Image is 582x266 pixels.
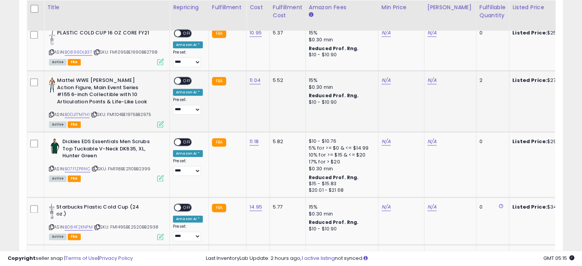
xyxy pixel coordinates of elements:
a: Privacy Policy [99,255,133,262]
small: FBA [212,204,226,212]
a: B07F1ZPRNC [65,166,90,172]
a: N/A [381,203,391,211]
b: Reduced Prof. Rng. [309,174,359,181]
span: All listings currently available for purchase on Amazon [49,121,67,128]
b: Dickies EDS Essentials Men Scrubs Top Tuckable V-Neck DK635, XL, Hunter Green [62,138,155,162]
div: ASIN: [49,138,164,181]
span: OFF [181,139,193,145]
b: Mattel WWE [PERSON_NAME] Action Figure, Main Event Series #155 6-inch Collectible with 10 Articul... [57,77,150,107]
small: FBA [212,29,226,38]
div: 15% [309,77,372,84]
b: Starbucks Plastic Cold Cup (24 oz.) [56,204,149,220]
img: 31tZ-mwKJ9L._SL40_.jpg [49,29,55,45]
img: 41SBBRjEbWL._SL40_.jpg [49,138,60,153]
div: Preset: [173,158,203,176]
b: Listed Price: [512,138,547,145]
div: Amazon AI * [173,89,203,96]
a: N/A [427,138,437,145]
a: 11.04 [249,77,261,84]
div: $0.30 min [309,36,372,43]
div: $0.30 min [309,211,372,217]
span: All listings currently available for purchase on Amazon [49,233,67,240]
div: seller snap | | [8,255,133,262]
div: 15% [309,204,372,211]
div: $0.30 min [309,84,372,91]
span: FBA [68,121,81,128]
b: Listed Price: [512,77,547,84]
div: $20.01 - $21.68 [309,187,372,194]
b: Listed Price: [512,29,547,36]
div: $27.49 [512,77,576,84]
div: $10 - $10.76 [309,138,372,145]
div: ASIN: [49,29,164,64]
div: Fulfillable Quantity [479,3,506,20]
a: N/A [381,138,391,145]
span: All listings currently available for purchase on Amazon [49,175,67,182]
div: Min Price [381,3,421,11]
div: 5.52 [273,77,300,84]
div: 15% [309,29,372,36]
div: Preset: [173,50,203,67]
a: N/A [427,29,437,37]
div: Preset: [173,97,203,114]
div: Cost [249,3,266,11]
div: Preset: [173,224,203,241]
a: 11.18 [249,138,259,145]
b: Listed Price: [512,203,547,211]
div: $10 - $10.90 [309,99,372,106]
a: 1 active listing [302,255,335,262]
a: N/A [427,203,437,211]
div: 2 [479,77,503,84]
a: N/A [381,77,391,84]
div: Amazon AI * [173,41,203,48]
div: 5.37 [273,29,300,36]
b: Reduced Prof. Rng. [309,92,359,99]
b: Reduced Prof. Rng. [309,45,359,52]
div: $29.98 [512,138,576,145]
span: | SKU: FM1095BE1990BB2798 [93,49,158,55]
span: | SKU: FM1495BE2520BB2938 [94,224,158,230]
div: ASIN: [49,77,164,127]
div: Amazon Fees [309,3,375,11]
a: N/A [381,29,391,37]
a: 14.95 [249,203,262,211]
div: Fulfillment Cost [273,3,302,20]
b: Reduced Prof. Rng. [309,219,359,225]
div: $10 - $10.90 [309,226,372,232]
small: FBA [212,77,226,85]
small: Amazon Fees. [309,11,313,18]
div: 5.77 [273,204,300,211]
div: $25.98 [512,29,576,36]
span: OFF [181,204,193,211]
div: 0 [479,29,503,36]
div: $10 - $10.90 [309,52,372,58]
a: N/A [427,77,437,84]
a: B0899DLB37 [65,49,92,55]
span: All listings currently available for purchase on Amazon [49,59,67,65]
b: PLASTIC COLD CUP 16 OZ CORE FY21 [57,29,150,39]
div: Repricing [173,3,205,11]
span: | SKU: FM1104BE1975BB2975 [91,111,151,117]
strong: Copyright [8,255,36,262]
span: 2025-09-12 05:15 GMT [543,255,574,262]
div: Listed Price [512,3,579,11]
div: $15 - $15.83 [309,181,372,187]
div: 17% for > $20 [309,158,372,165]
div: Last InventoryLab Update: 2 hours ago, not synced. [206,255,574,262]
div: 0 [479,138,503,145]
div: Amazon AI * [173,150,203,157]
span: OFF [181,30,193,37]
div: Title [47,3,166,11]
div: 0 [479,204,503,211]
span: OFF [181,78,193,84]
div: 10% for >= $15 & <= $20 [309,152,372,158]
div: $34.99 [512,204,576,211]
div: [PERSON_NAME] [427,3,473,11]
div: 5.82 [273,138,300,145]
span: | SKU: FM1118BE2110BB2399 [91,166,150,172]
div: Fulfillment [212,3,243,11]
div: $0.30 min [309,165,372,172]
div: ASIN: [49,204,164,239]
a: B0DJ17M7H1 [65,111,90,118]
div: 5% for >= $0 & <= $14.99 [309,145,372,152]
